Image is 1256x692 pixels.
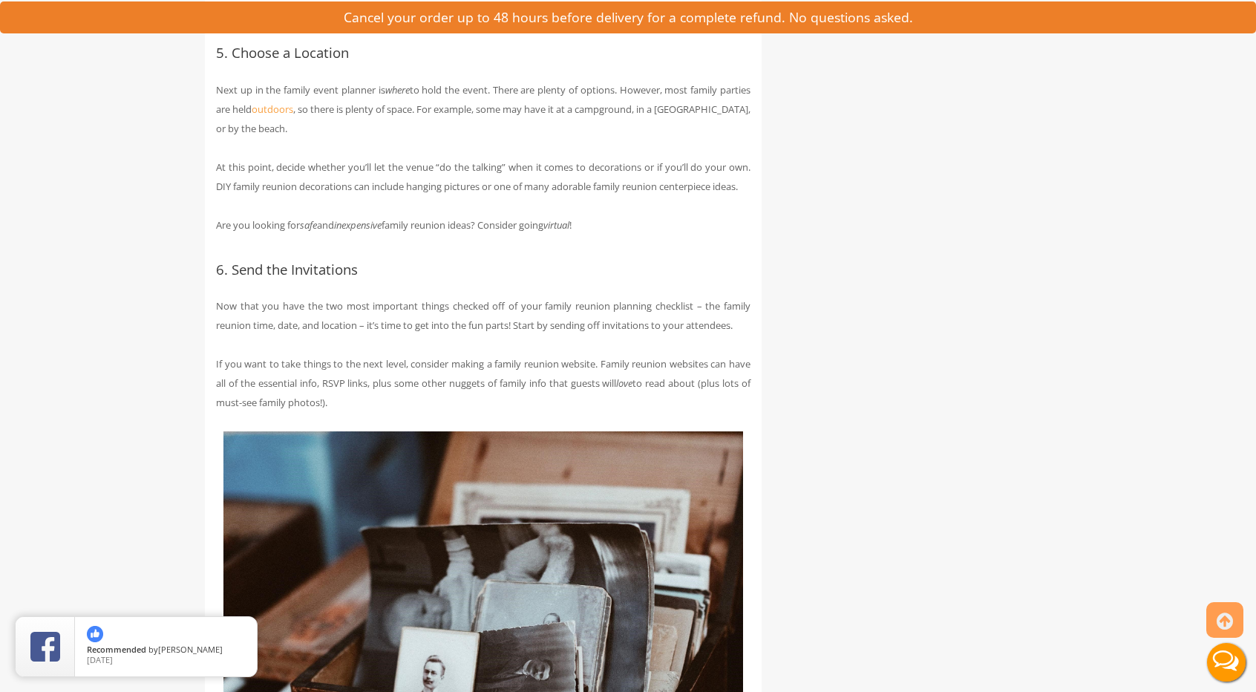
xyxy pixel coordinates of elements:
[216,296,750,335] p: Now that you have the two most important things checked off of your family reunion planning check...
[252,102,293,116] a: outdoors
[216,45,750,61] h3: 5. Choose a Location
[216,354,750,412] p: If you want to take things to the next level, consider making a family reunion website. Family re...
[334,218,382,232] em: inexpensive
[385,83,410,97] em: where
[216,215,750,235] p: Are you looking for and family reunion ideas? Consider going !
[30,632,60,662] img: Review Rating
[87,644,146,655] span: Recommended
[87,654,113,665] span: [DATE]
[1197,633,1256,692] button: Live Chat
[216,80,750,138] p: Next up in the family event planner is to hold the event. There are plenty of options. However, m...
[216,157,750,196] p: At this point, decide whether you’ll let the venue “do the talking” when it comes to decorations ...
[543,218,569,232] em: virtual
[616,376,632,390] em: love
[87,645,245,656] span: by
[216,262,750,278] h3: 6. Send the Invitations
[87,626,103,642] img: thumbs up icon
[158,644,223,655] span: [PERSON_NAME]
[300,218,317,232] em: safe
